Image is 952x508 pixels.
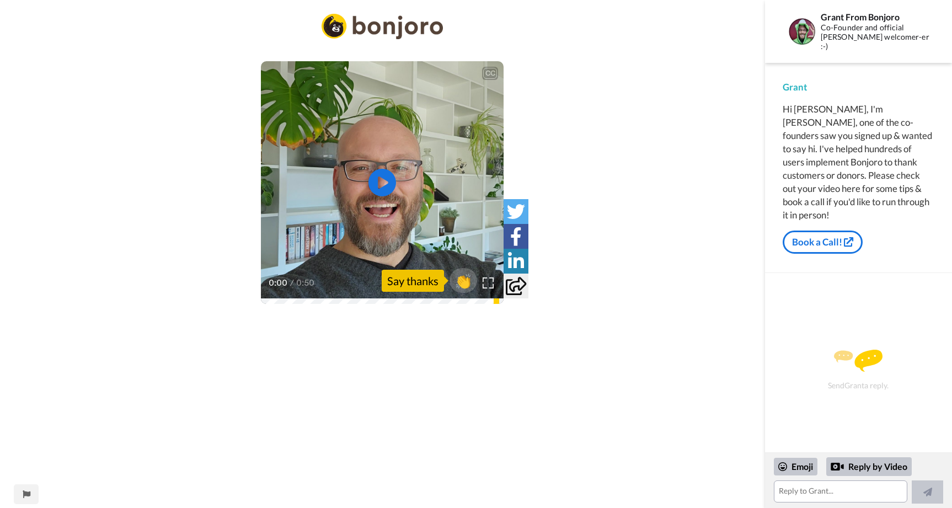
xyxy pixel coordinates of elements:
div: Say thanks [382,270,444,292]
span: 👏 [450,272,477,290]
button: 👏 [450,268,477,293]
div: Grant From Bonjoro [821,12,934,22]
div: Reply by Video [831,460,844,473]
img: message.svg [834,350,883,372]
div: Send Grant a reply. [780,292,937,447]
div: Co-Founder and official [PERSON_NAME] welcomer-er :-) [821,23,934,51]
div: CC [483,68,497,79]
img: Profile Image [789,18,815,45]
div: Grant [783,81,934,94]
img: 2a52b69d-e857-4f9a-8984-97bc6eb86c7e [322,14,443,39]
span: / [290,276,294,290]
span: 0:00 [269,276,288,290]
a: Book a Call! [783,231,863,254]
img: Full screen [483,277,494,288]
div: Hi [PERSON_NAME], I'm [PERSON_NAME], one of the co-founders saw you signed up & wanted to say hi.... [783,103,934,222]
div: Reply by Video [826,457,912,476]
span: 0:50 [296,276,315,290]
div: Emoji [774,458,817,475]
